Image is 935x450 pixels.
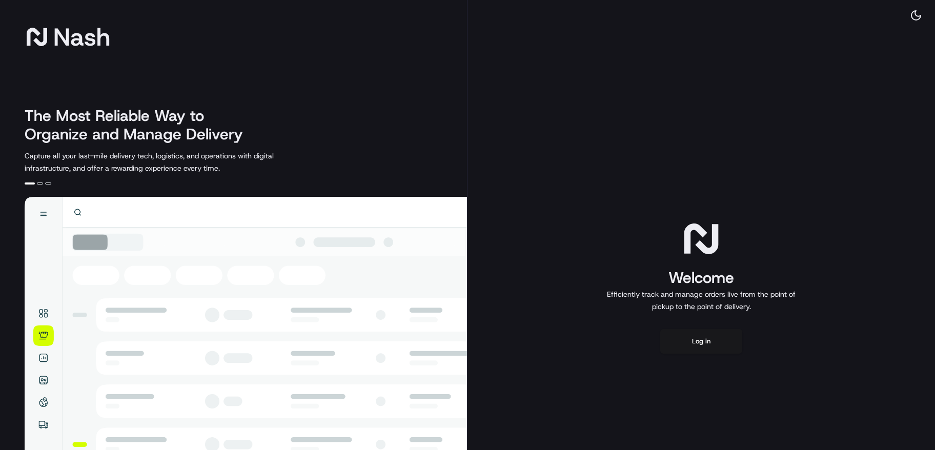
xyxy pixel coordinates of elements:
h2: The Most Reliable Way to Organize and Manage Delivery [25,107,254,144]
span: Nash [53,27,110,47]
p: Efficiently track and manage orders live from the point of pickup to the point of delivery. [603,288,800,313]
button: Log in [660,329,742,354]
h1: Welcome [603,268,800,288]
p: Capture all your last-mile delivery tech, logistics, and operations with digital infrastructure, ... [25,150,320,174]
